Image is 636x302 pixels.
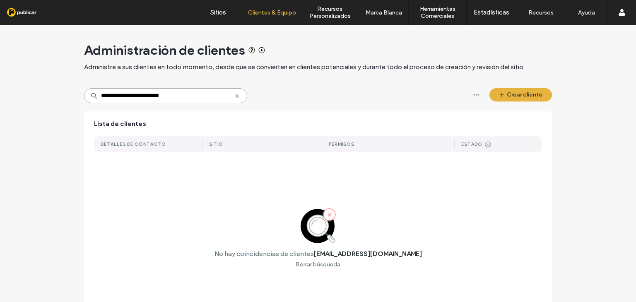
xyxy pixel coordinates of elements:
label: No hay coincidencias de clientes [214,250,314,258]
span: Lista de clientes [94,119,146,128]
div: Borrar búsqueda [296,261,340,268]
label: Sitios [210,9,226,16]
div: DETALLES DE CONTACTO [101,141,166,147]
div: Estado [461,141,482,147]
label: Clientes & Equipo [248,9,296,16]
label: Ayuda [578,9,595,16]
button: Crear cliente [489,88,552,101]
label: Recursos [528,9,554,16]
div: Sitio [209,141,223,147]
label: [EMAIL_ADDRESS][DOMAIN_NAME] [314,250,422,258]
label: Marca Blanca [366,9,402,16]
span: Administración de clientes [84,42,245,58]
span: Administre a sus clientes en todo momento, desde que se convierten en clientes potenciales y dura... [84,63,525,72]
span: Ayuda [18,6,41,13]
label: Estadísticas [474,9,509,16]
label: Herramientas Comerciales [409,5,466,19]
div: Permisos [329,141,354,147]
label: Recursos Personalizados [301,5,359,19]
